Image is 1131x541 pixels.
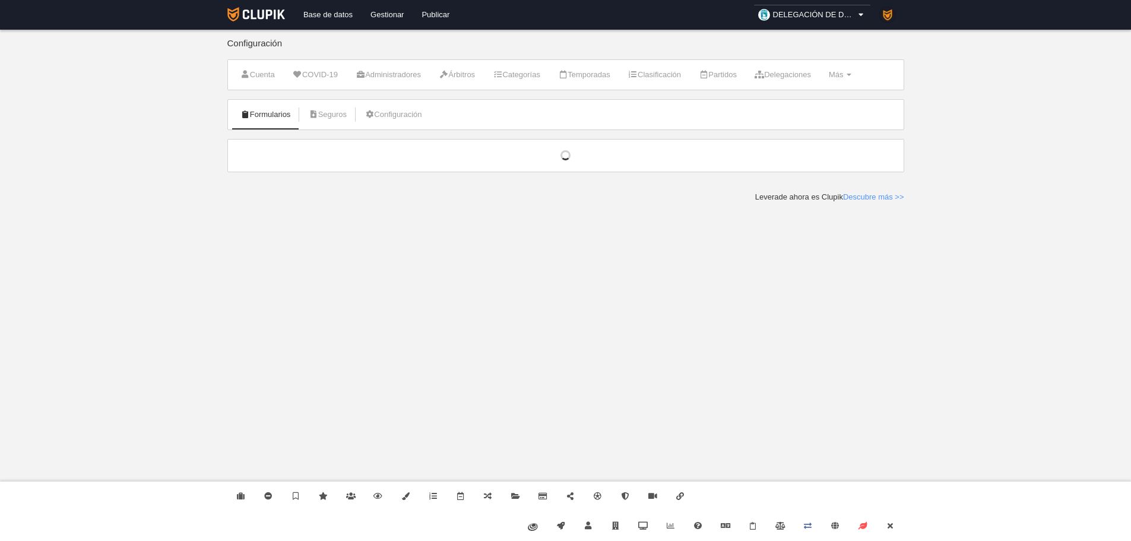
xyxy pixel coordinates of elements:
a: DELEGACIÓN DE DEPORTES AYUNTAMIENTO DE [GEOGRAPHIC_DATA] [753,5,871,25]
a: Delegaciones [748,66,818,84]
a: Más [822,66,858,84]
a: Cuenta [234,66,281,84]
a: Temporadas [552,66,617,84]
a: Formularios [234,106,297,124]
div: Cargando [240,150,892,161]
a: Descubre más >> [843,192,904,201]
div: Leverade ahora es Clupik [755,192,904,203]
a: COVID-19 [286,66,344,84]
div: Configuración [227,39,904,59]
img: Clupik [227,7,285,21]
img: PaK018JKw3ps.30x30.jpg [880,7,895,23]
span: DELEGACIÓN DE DEPORTES AYUNTAMIENTO DE [GEOGRAPHIC_DATA] [773,9,856,21]
img: fiware.svg [528,523,538,531]
span: Más [829,70,844,79]
a: Categorías [486,66,547,84]
a: Partidos [692,66,743,84]
a: Seguros [302,106,353,124]
a: Árbitros [432,66,481,84]
a: Configuración [358,106,428,124]
img: OaW5YbJxXZzo.30x30.jpg [758,9,770,21]
a: Clasificación [622,66,688,84]
a: Administradores [349,66,427,84]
